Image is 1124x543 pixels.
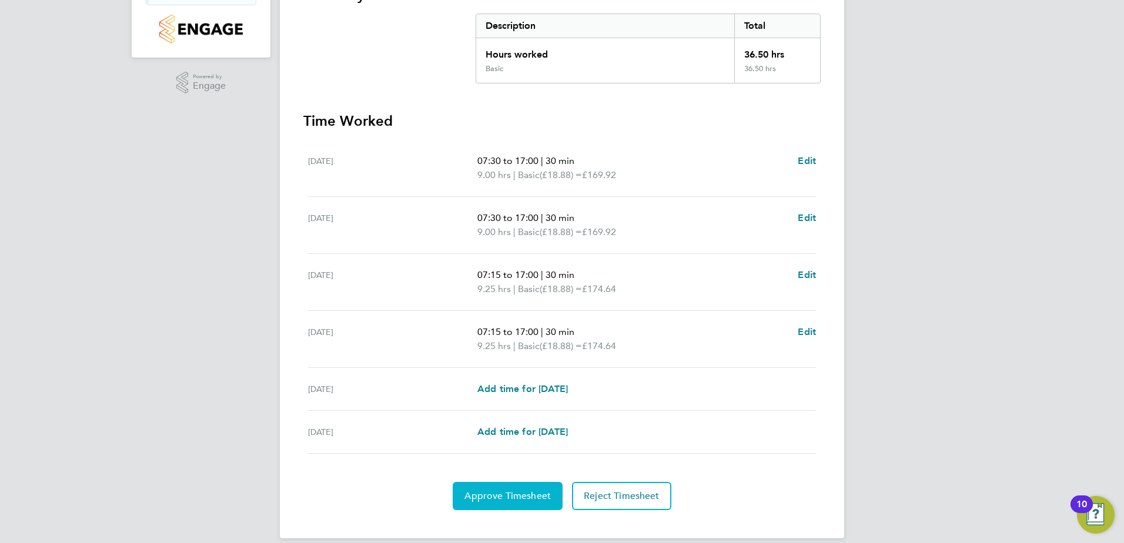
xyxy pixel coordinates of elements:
[540,283,582,294] span: (£18.88) =
[798,325,816,339] a: Edit
[477,425,568,439] a: Add time for [DATE]
[476,38,734,64] div: Hours worked
[513,169,516,180] span: |
[513,226,516,237] span: |
[540,226,582,237] span: (£18.88) =
[513,340,516,351] span: |
[582,169,616,180] span: £169.92
[477,383,568,394] span: Add time for [DATE]
[477,155,538,166] span: 07:30 to 17:00
[477,226,511,237] span: 9.00 hrs
[541,212,543,223] span: |
[464,490,551,502] span: Approve Timesheet
[540,169,582,180] span: (£18.88) =
[798,155,816,166] span: Edit
[477,169,511,180] span: 9.00 hrs
[546,269,574,280] span: 30 min
[159,15,242,43] img: countryside-properties-logo-retina.png
[540,340,582,351] span: (£18.88) =
[541,155,543,166] span: |
[477,382,568,396] a: Add time for [DATE]
[541,326,543,337] span: |
[308,211,477,239] div: [DATE]
[582,226,616,237] span: £169.92
[308,425,477,439] div: [DATE]
[798,212,816,223] span: Edit
[308,268,477,296] div: [DATE]
[486,64,503,73] div: Basic
[477,269,538,280] span: 07:15 to 17:00
[546,155,574,166] span: 30 min
[308,154,477,182] div: [DATE]
[476,14,821,83] div: Summary
[798,326,816,337] span: Edit
[146,15,256,43] a: Go to home page
[518,168,540,182] span: Basic
[541,269,543,280] span: |
[546,326,574,337] span: 30 min
[513,283,516,294] span: |
[1077,496,1115,534] button: Open Resource Center, 10 new notifications
[477,340,511,351] span: 9.25 hrs
[477,326,538,337] span: 07:15 to 17:00
[798,154,816,168] a: Edit
[572,482,671,510] button: Reject Timesheet
[584,490,660,502] span: Reject Timesheet
[798,211,816,225] a: Edit
[308,325,477,353] div: [DATE]
[477,212,538,223] span: 07:30 to 17:00
[518,225,540,239] span: Basic
[798,269,816,280] span: Edit
[582,340,616,351] span: £174.64
[476,14,734,38] div: Description
[176,72,226,94] a: Powered byEngage
[582,283,616,294] span: £174.64
[798,268,816,282] a: Edit
[518,339,540,353] span: Basic
[453,482,563,510] button: Approve Timesheet
[303,112,821,130] h3: Time Worked
[734,64,820,83] div: 36.50 hrs
[1076,504,1087,519] div: 10
[477,426,568,437] span: Add time for [DATE]
[734,14,820,38] div: Total
[308,382,477,396] div: [DATE]
[734,38,820,64] div: 36.50 hrs
[193,81,226,91] span: Engage
[546,212,574,223] span: 30 min
[193,72,226,82] span: Powered by
[477,283,511,294] span: 9.25 hrs
[518,282,540,296] span: Basic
